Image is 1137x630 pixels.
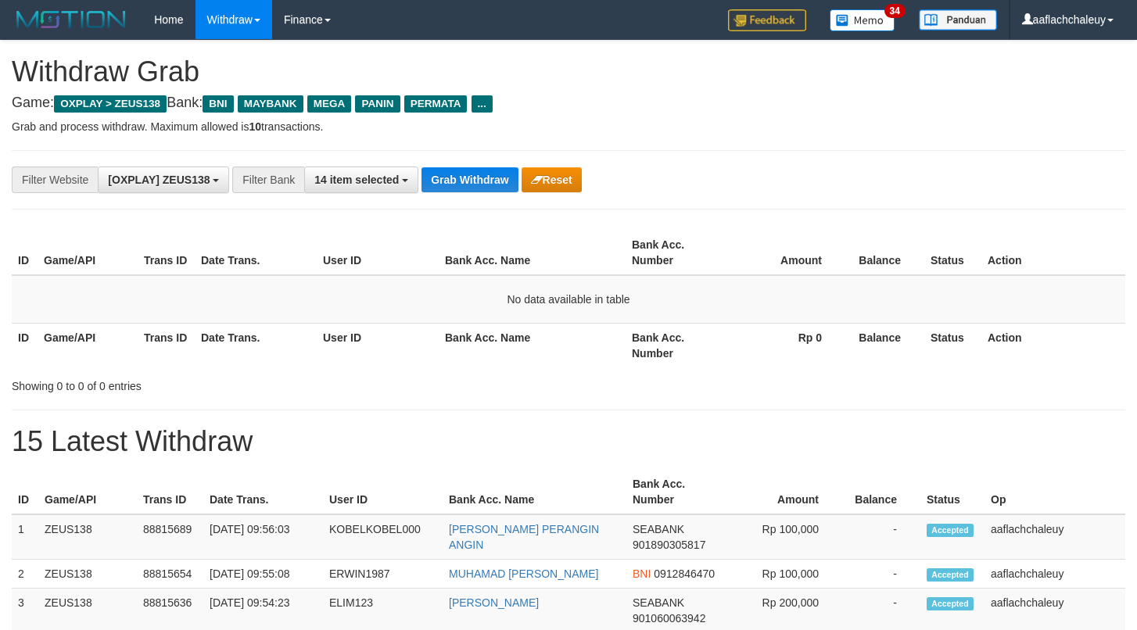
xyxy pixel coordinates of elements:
span: BNI [633,567,651,580]
td: KOBELKOBEL000 [323,514,443,560]
th: ID [12,323,38,367]
strong: 10 [249,120,261,133]
td: 88815689 [137,514,203,560]
h1: Withdraw Grab [12,56,1125,88]
th: ID [12,231,38,275]
th: Bank Acc. Name [443,470,626,514]
th: Rp 0 [726,323,845,367]
th: Game/API [38,323,138,367]
a: MUHAMAD [PERSON_NAME] [449,567,598,580]
th: Status [924,231,981,275]
th: Game/API [38,231,138,275]
span: Accepted [927,524,974,537]
span: Copy 901890305817 to clipboard [633,539,705,551]
th: ID [12,470,38,514]
th: Action [981,323,1125,367]
th: Date Trans. [195,323,317,367]
th: Bank Acc. Name [439,231,626,275]
td: 88815654 [137,560,203,589]
th: Game/API [38,470,137,514]
td: [DATE] 09:56:03 [203,514,323,560]
h1: 15 Latest Withdraw [12,426,1125,457]
span: MAYBANK [238,95,303,113]
td: aaflachchaleuy [985,560,1125,589]
th: Bank Acc. Number [626,323,726,367]
td: aaflachchaleuy [985,514,1125,560]
th: Date Trans. [195,231,317,275]
td: 1 [12,514,38,560]
td: - [842,560,920,589]
th: Date Trans. [203,470,323,514]
a: [PERSON_NAME] PERANGIN ANGIN [449,523,599,551]
td: No data available in table [12,275,1125,324]
span: 14 item selected [314,174,399,186]
th: Action [981,231,1125,275]
span: Copy 901060063942 to clipboard [633,612,705,625]
div: Showing 0 to 0 of 0 entries [12,372,462,394]
td: Rp 100,000 [725,560,842,589]
th: Status [920,470,985,514]
span: Accepted [927,597,974,610]
button: Reset [522,167,582,192]
td: ZEUS138 [38,514,137,560]
th: Trans ID [138,231,195,275]
span: MEGA [307,95,352,113]
h4: Game: Bank: [12,95,1125,111]
p: Grab and process withdraw. Maximum allowed is transactions. [12,119,1125,134]
th: Balance [845,231,924,275]
th: User ID [317,231,439,275]
span: PERMATA [404,95,468,113]
span: SEABANK [633,596,684,609]
th: Bank Acc. Name [439,323,626,367]
span: PANIN [355,95,400,113]
th: Op [985,470,1125,514]
td: Rp 100,000 [725,514,842,560]
th: Bank Acc. Number [626,231,726,275]
span: Copy 0912846470 to clipboard [654,567,715,580]
td: ZEUS138 [38,560,137,589]
th: Trans ID [137,470,203,514]
span: ... [472,95,493,113]
span: SEABANK [633,523,684,535]
div: Filter Bank [232,166,304,193]
td: 2 [12,560,38,589]
th: Trans ID [138,323,195,367]
img: MOTION_logo.png [12,8,131,31]
td: [DATE] 09:55:08 [203,560,323,589]
td: - [842,514,920,560]
td: ERWIN1987 [323,560,443,589]
th: Amount [726,231,845,275]
button: [OXPLAY] ZEUS138 [98,166,229,193]
a: [PERSON_NAME] [449,596,539,609]
th: Balance [845,323,924,367]
div: Filter Website [12,166,98,193]
th: Balance [842,470,920,514]
span: BNI [203,95,233,113]
img: panduan.png [919,9,997,30]
th: User ID [317,323,439,367]
img: Feedback.jpg [728,9,806,31]
th: Status [924,323,981,367]
span: OXPLAY > ZEUS138 [54,95,167,113]
span: Accepted [927,568,974,582]
th: Amount [725,470,842,514]
span: 34 [884,4,906,18]
span: [OXPLAY] ZEUS138 [108,174,210,186]
button: Grab Withdraw [421,167,518,192]
th: User ID [323,470,443,514]
button: 14 item selected [304,166,418,193]
img: Button%20Memo.svg [830,9,895,31]
th: Bank Acc. Number [626,470,725,514]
